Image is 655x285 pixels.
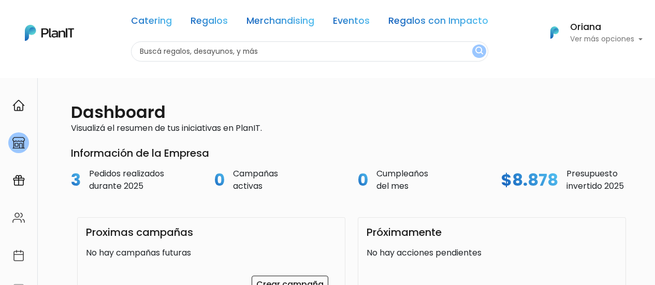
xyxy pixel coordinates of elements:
[131,41,488,62] input: Buscá regalos, desayunos, y más
[12,212,25,224] img: people-662611757002400ad9ed0e3c099ab2801c6687ba6c219adb57efc949bc21e19d.svg
[12,137,25,149] img: marketplace-4ceaa7011d94191e9ded77b95e3339b90024bf715f7c57f8cf31f2d8c509eaba.svg
[501,170,558,190] h2: $8.878
[86,247,337,259] p: No hay campañas futuras
[86,226,193,238] h3: Proximas campañas
[543,21,566,44] img: PlanIt Logo
[367,247,617,259] p: No hay acciones pendientes
[333,17,370,29] a: Eventos
[89,168,164,192] p: Pedidos realizados durante 2025
[358,170,368,190] h2: 0
[191,17,228,29] a: Regalos
[233,168,278,192] p: Campañas activas
[214,170,225,190] h2: 0
[12,99,25,112] img: home-e721727adea9d79c4d83392d1f703f7f8bce08238fde08b1acbfd93340b81755.svg
[246,17,314,29] a: Merchandising
[376,168,428,192] p: Cumpleaños del mes
[131,17,172,29] a: Catering
[537,19,643,46] button: PlanIt Logo Oriana Ver más opciones
[388,17,488,29] a: Regalos con Impacto
[71,147,632,159] h3: Información de la Empresa
[12,249,25,262] img: calendar-87d922413cdce8b2cf7b7f5f62616a5cf9e4887200fb71536465627b3292af00.svg
[71,170,81,190] h2: 3
[570,23,643,32] h6: Oriana
[475,47,483,56] img: search_button-432b6d5273f82d61273b3651a40e1bd1b912527efae98b1b7a1b2c0702e16a8d.svg
[25,25,74,41] img: PlanIt Logo
[367,226,442,238] h3: Próximamente
[570,36,643,43] p: Ver más opciones
[566,168,624,192] p: Presupuesto invertido 2025
[50,122,632,134] p: Visualizá el resumen de tus iniciativas en PlanIT.
[71,102,166,122] h2: Dashboard
[12,174,25,187] img: campaigns-02234683943229c281be62815700db0a1741e53638e28bf9629b52c665b00959.svg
